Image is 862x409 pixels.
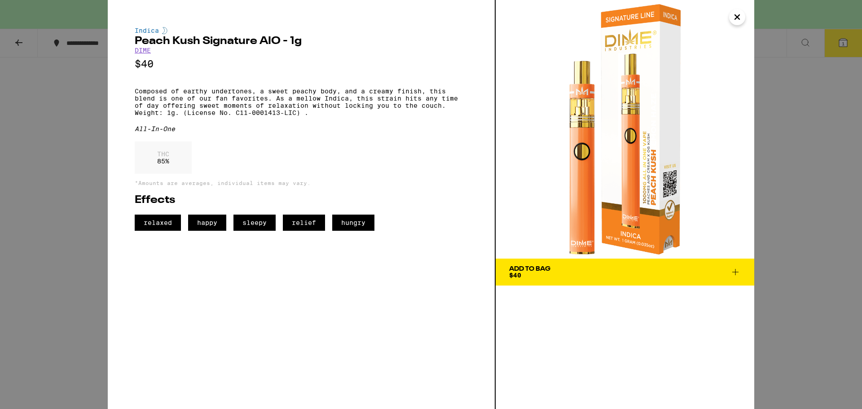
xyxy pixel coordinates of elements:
span: relief [283,215,325,231]
p: THC [157,150,169,158]
span: sleepy [233,215,276,231]
img: indicaColor.svg [162,27,167,34]
p: Composed of earthy undertones, a sweet peachy body, and a creamy finish, this blend is one of our... [135,88,468,116]
button: Add To Bag$40 [496,259,754,286]
div: All-In-One [135,125,468,132]
span: Hi. Need any help? [5,6,65,13]
span: happy [188,215,226,231]
h2: Peach Kush Signature AIO - 1g [135,36,468,47]
span: hungry [332,215,374,231]
p: *Amounts are averages, individual items may vary. [135,180,468,186]
span: relaxed [135,215,181,231]
span: $40 [509,272,521,279]
div: Add To Bag [509,266,550,272]
button: Close [729,9,745,25]
p: $40 [135,58,468,70]
div: 85 % [135,141,192,174]
h2: Effects [135,195,468,206]
a: DIME [135,47,151,54]
div: Indica [135,27,468,34]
